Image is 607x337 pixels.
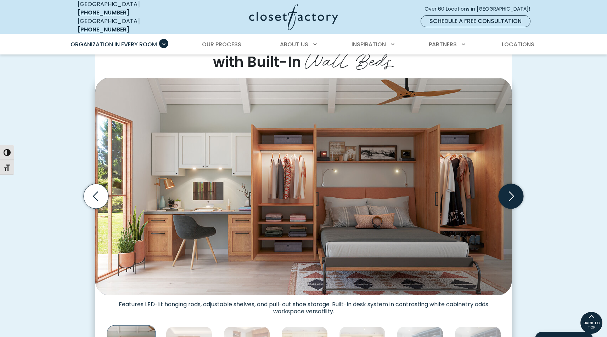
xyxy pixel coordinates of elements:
[202,40,241,48] span: Our Process
[496,181,526,211] button: Next slide
[66,35,542,54] nav: Primary Menu
[280,40,308,48] span: About Us
[305,45,394,73] span: Wall Beds
[502,40,534,48] span: Locations
[249,4,338,30] img: Closet Factory Logo
[78,25,129,34] a: [PHONE_NUMBER]
[78,8,129,17] a: [PHONE_NUMBER]
[580,312,603,334] a: BACK TO TOP
[71,40,157,48] span: Organization in Every Room
[213,52,301,72] span: with Built-In
[95,78,512,295] img: Features LED-lit hanging rods, adjustable shelves, and pull-out shoe storage. Built-in desk syste...
[421,15,530,27] a: Schedule a Free Consultation
[352,40,386,48] span: Inspiration
[580,321,602,330] span: BACK TO TOP
[81,181,111,211] button: Previous slide
[429,40,457,48] span: Partners
[95,295,512,315] figcaption: Features LED-lit hanging rods, adjustable shelves, and pull-out shoe storage. Built-in desk syste...
[78,17,180,34] div: [GEOGRAPHIC_DATA]
[424,3,536,15] a: Over 60 Locations in [GEOGRAPHIC_DATA]!
[425,5,536,13] span: Over 60 Locations in [GEOGRAPHIC_DATA]!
